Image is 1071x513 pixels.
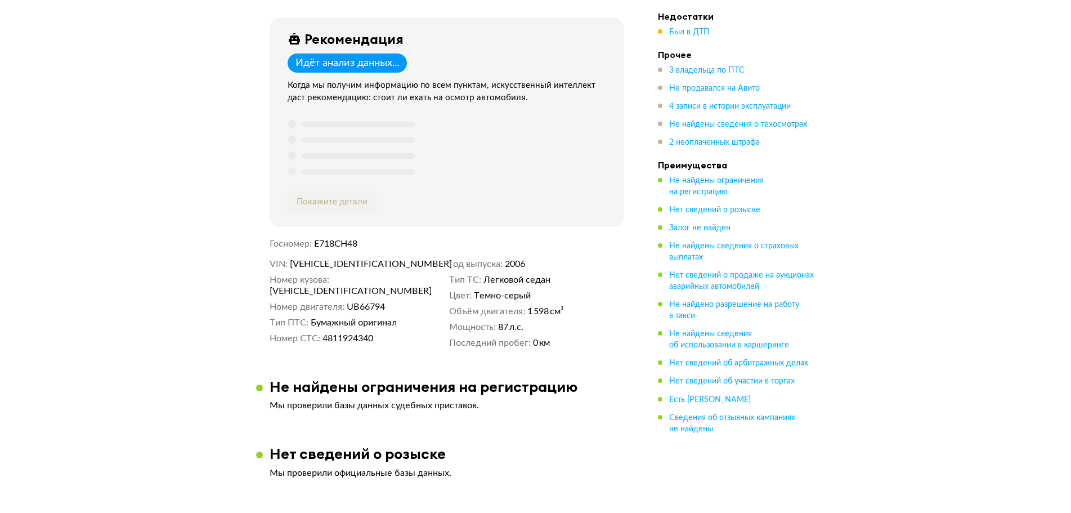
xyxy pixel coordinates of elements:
[533,337,550,349] span: 0 км
[527,306,564,317] span: 1 598 см³
[483,274,550,286] span: Легковой седан
[474,290,531,301] span: Темно-серый
[669,206,760,214] span: Нет сведений о розыске
[669,224,731,232] span: Залог не найден
[449,337,531,349] dt: Последний пробег
[669,271,814,291] span: Нет сведений о продаже на аукционах аварийных автомобилей
[270,317,308,328] dt: Тип ПТС
[322,333,373,344] span: 4811924340
[270,258,288,270] dt: VIN
[270,400,624,411] p: Мы проверили базы данных судебных приставов.
[449,306,525,317] dt: Объём двигателя
[658,11,815,22] h4: Недостатки
[449,290,472,301] dt: Цвет
[270,274,329,286] dt: Номер кузова
[270,301,344,313] dt: Номер двигателя
[270,445,446,462] h3: Нет сведений о розыске
[270,286,399,297] span: [VEHICLE_IDENTIFICATION_NUMBER]
[669,121,807,128] span: Не найдены сведения о техосмотрах
[669,28,710,36] span: Был в ДТП
[270,238,312,249] dt: Госномер
[669,301,799,320] span: Не найдено разрешение на работу в такси
[669,377,795,385] span: Нет сведений об участии в торгах
[288,191,377,213] button: Покажите детали
[669,177,764,196] span: Не найдены ограничения на регистрацию
[669,84,760,92] span: Не продавался на Авито
[270,378,578,395] h3: Не найдены ограничения на регистрацию
[295,57,399,69] div: Идёт анализ данных...
[669,242,799,261] span: Не найдены сведения о страховых выплатах
[297,198,368,206] span: Покажите детали
[669,139,760,146] span: 2 неоплаченных штрафа
[311,317,397,328] span: Бумажный оригинал
[304,31,404,47] div: Рекомендация
[669,396,751,404] span: Есть [PERSON_NAME]
[658,49,815,60] h4: Прочее
[669,330,789,349] span: Не найдены сведения об использовании в каршеринге
[270,333,320,344] dt: Номер СТС
[314,239,357,248] span: Е718СН48
[449,274,481,286] dt: Тип ТС
[669,102,791,110] span: 4 записи в истории эксплуатации
[270,467,624,479] p: Мы проверили официальные базы данных.
[669,359,808,367] span: Нет сведений об арбитражных делах
[498,322,523,333] span: 87 л.с.
[449,258,503,270] dt: Год выпуска
[347,301,385,313] span: UВ66794
[669,414,795,433] span: Сведения об отзывных кампаниях не найдены
[669,66,745,74] span: 3 владельца по ПТС
[288,79,611,104] div: Когда мы получим информацию по всем пунктам, искусственный интеллект даст рекомендацию: стоит ли ...
[505,258,525,270] span: 2006
[290,258,419,270] span: [VEHICLE_IDENTIFICATION_NUMBER]
[658,159,815,171] h4: Преимущества
[449,322,496,333] dt: Мощность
